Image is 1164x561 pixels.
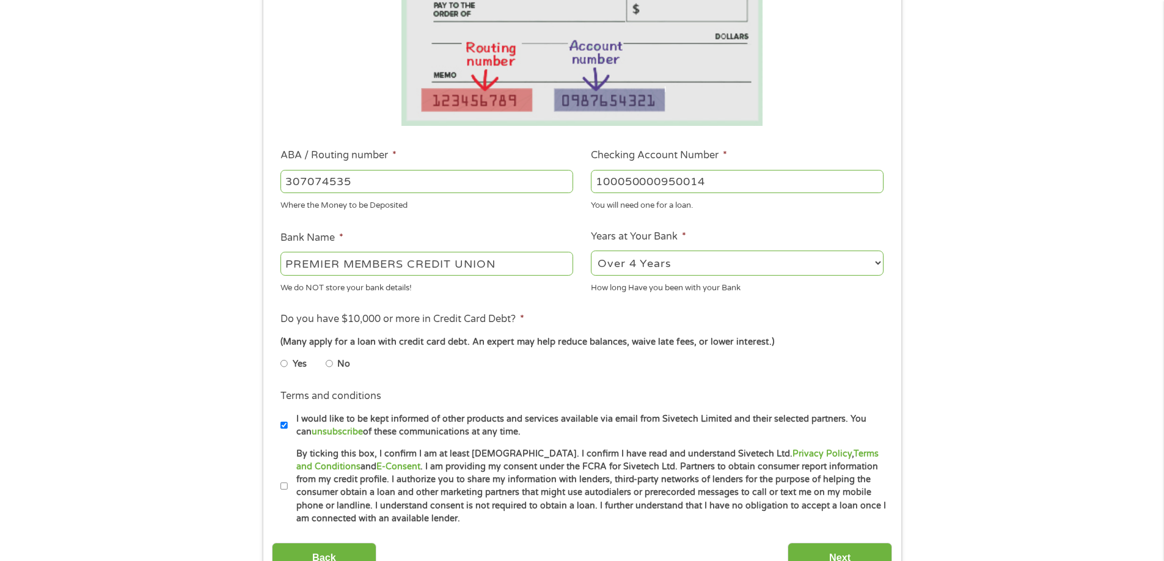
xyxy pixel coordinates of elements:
[312,427,363,437] a: unsubscribe
[280,170,573,193] input: 263177916
[280,232,343,244] label: Bank Name
[288,413,887,439] label: I would like to be kept informed of other products and services available via email from Sivetech...
[591,170,884,193] input: 345634636
[288,447,887,526] label: By ticking this box, I confirm I am at least [DEMOGRAPHIC_DATA]. I confirm I have read and unders...
[591,196,884,212] div: You will need one for a loan.
[591,230,686,243] label: Years at Your Bank
[280,313,524,326] label: Do you have $10,000 or more in Credit Card Debt?
[280,335,883,349] div: (Many apply for a loan with credit card debt. An expert may help reduce balances, waive late fees...
[591,277,884,294] div: How long Have you been with your Bank
[280,196,573,212] div: Where the Money to be Deposited
[591,149,727,162] label: Checking Account Number
[280,390,381,403] label: Terms and conditions
[280,149,397,162] label: ABA / Routing number
[296,449,879,472] a: Terms and Conditions
[337,358,350,371] label: No
[376,461,420,472] a: E-Consent
[280,277,573,294] div: We do NOT store your bank details!
[792,449,852,459] a: Privacy Policy
[293,358,307,371] label: Yes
